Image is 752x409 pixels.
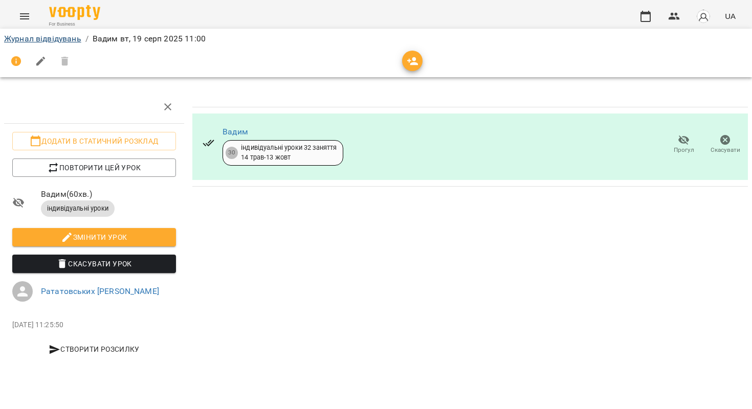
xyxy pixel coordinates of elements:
span: індивідуальні уроки [41,204,115,213]
button: UA [721,7,740,26]
li: / [85,33,89,45]
span: Створити розсилку [16,343,172,355]
p: [DATE] 11:25:50 [12,320,176,330]
span: Вадим ( 60 хв. ) [41,188,176,200]
button: Створити розсилку [12,340,176,358]
nav: breadcrumb [4,33,748,45]
div: індивідуальні уроки 32 заняття 14 трав - 13 жовт [241,143,337,162]
span: Додати в статичний розклад [20,135,168,147]
span: Змінити урок [20,231,168,243]
a: Рататовських [PERSON_NAME] [41,286,159,296]
button: Прогул [663,130,704,159]
button: Додати в статичний розклад [12,132,176,150]
div: 30 [226,147,238,159]
span: Скасувати [711,146,740,154]
a: Журнал відвідувань [4,34,81,43]
span: Повторити цей урок [20,162,168,174]
img: Voopty Logo [49,5,100,20]
span: Прогул [674,146,694,154]
button: Повторити цей урок [12,158,176,177]
span: UA [725,11,736,21]
button: Скасувати Урок [12,255,176,273]
span: For Business [49,21,100,28]
button: Menu [12,4,37,29]
button: Змінити урок [12,228,176,246]
span: Скасувати Урок [20,258,168,270]
p: Вадим вт, 19 серп 2025 11:00 [93,33,206,45]
button: Скасувати [704,130,746,159]
a: Вадим [223,127,248,137]
img: avatar_s.png [696,9,711,24]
